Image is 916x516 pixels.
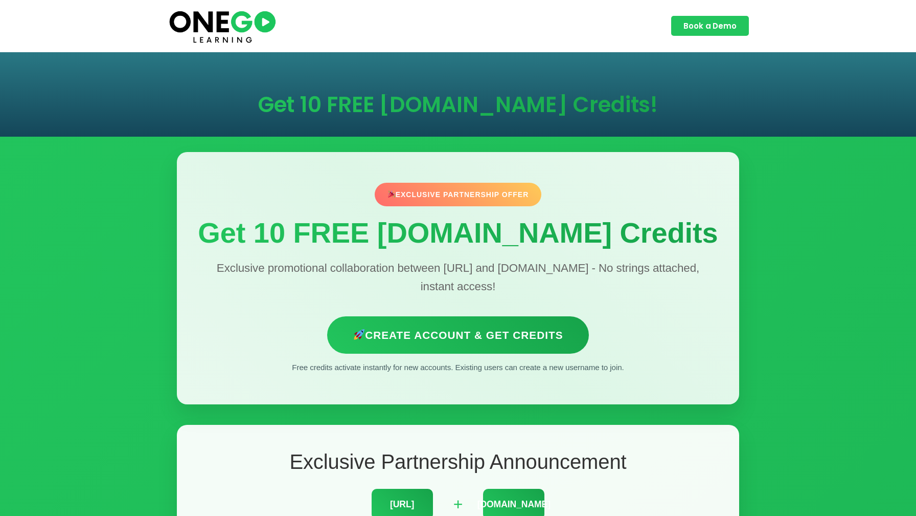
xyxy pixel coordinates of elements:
[327,316,588,354] a: Create Account & Get Credits
[671,16,749,36] a: Book a Demo
[683,22,737,30] span: Book a Demo
[388,190,395,198] img: 🎉
[197,450,719,474] h2: Exclusive Partnership Announcement
[189,94,727,116] h1: Get 10 FREE [DOMAIN_NAME] Credits!
[197,259,719,296] p: Exclusive promotional collaboration between [URL] and [DOMAIN_NAME] - No strings attached, instan...
[375,183,542,206] div: Exclusive Partnership Offer
[197,361,719,374] p: Free credits activate instantly for new accounts. Existing users can create a new username to join.
[197,217,719,249] h1: Get 10 FREE [DOMAIN_NAME] Credits
[354,329,364,340] img: 🚀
